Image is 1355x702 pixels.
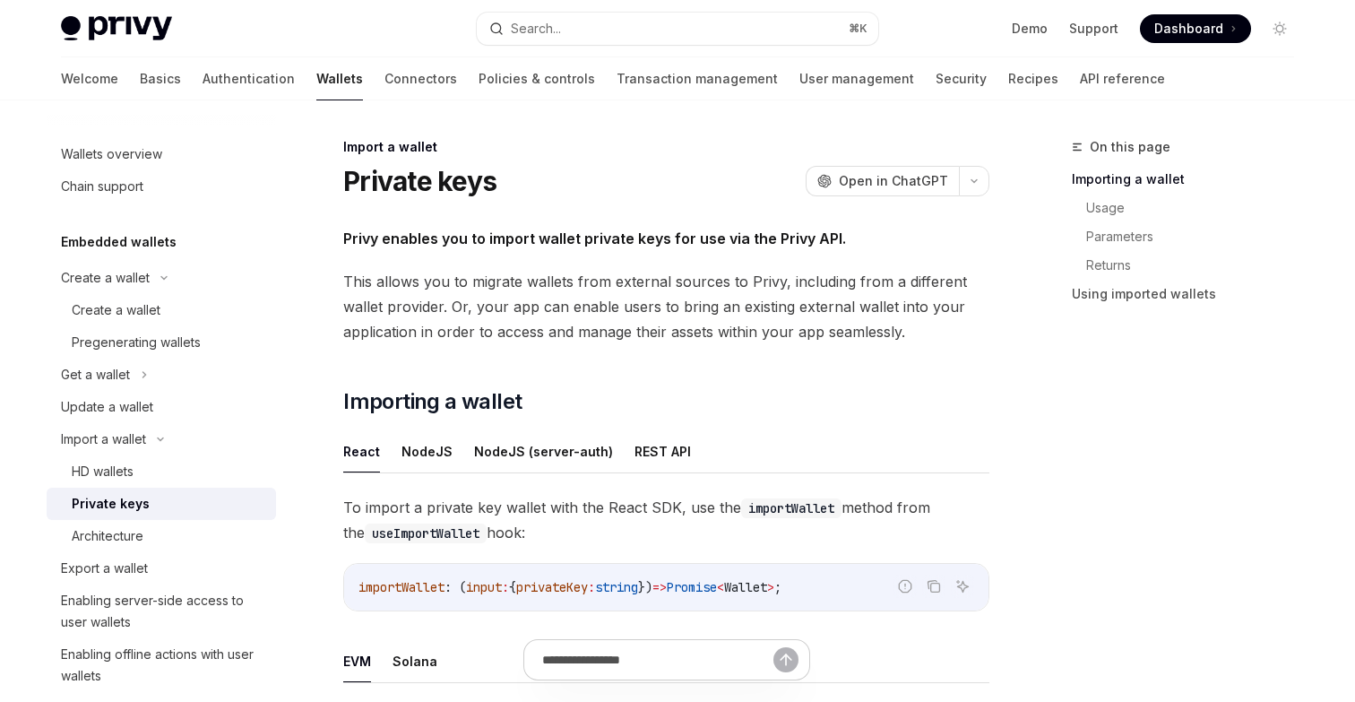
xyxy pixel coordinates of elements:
a: Demo [1012,20,1048,38]
a: Policies & controls [479,57,595,100]
div: Import a wallet [343,138,989,156]
a: Chain support [47,170,276,203]
div: Import a wallet [61,429,146,450]
a: User management [799,57,914,100]
span: To import a private key wallet with the React SDK, use the method from the hook: [343,495,989,545]
button: Copy the contents from the code block [922,575,945,598]
span: Promise [667,579,717,595]
div: Get a wallet [61,364,130,386]
span: string [595,579,638,595]
a: Architecture [47,520,276,552]
a: Security [936,57,987,100]
a: Using imported wallets [1072,280,1308,308]
code: useImportWallet [365,524,487,543]
div: Search... [511,18,561,39]
h1: Private keys [343,165,496,197]
button: Search...⌘K [477,13,878,45]
span: : [588,579,595,595]
a: Transaction management [617,57,778,100]
button: Send message [773,647,798,672]
span: Dashboard [1154,20,1223,38]
button: Toggle dark mode [1265,14,1294,43]
strong: Privy enables you to import wallet private keys for use via the Privy API. [343,230,846,247]
span: : [502,579,509,595]
a: HD wallets [47,455,276,488]
span: => [652,579,667,595]
img: light logo [61,16,172,41]
button: React [343,430,380,472]
a: Returns [1086,251,1308,280]
a: Recipes [1008,57,1058,100]
a: Importing a wallet [1072,165,1308,194]
a: Usage [1086,194,1308,222]
span: > [767,579,774,595]
a: Dashboard [1140,14,1251,43]
span: This allows you to migrate wallets from external sources to Privy, including from a different wal... [343,269,989,344]
div: Create a wallet [72,299,160,321]
h5: Embedded wallets [61,231,177,253]
a: Create a wallet [47,294,276,326]
span: < [717,579,724,595]
a: Enabling offline actions with user wallets [47,638,276,692]
span: privateKey [516,579,588,595]
a: API reference [1080,57,1165,100]
a: Wallets overview [47,138,276,170]
span: importWallet [358,579,444,595]
button: Open in ChatGPT [806,166,959,196]
div: Chain support [61,176,143,197]
a: Welcome [61,57,118,100]
a: Connectors [384,57,457,100]
a: Enabling server-side access to user wallets [47,585,276,638]
button: Ask AI [951,575,974,598]
span: { [509,579,516,595]
a: Update a wallet [47,391,276,423]
span: Importing a wallet [343,387,522,416]
button: NodeJS (server-auth) [474,430,613,472]
a: Export a wallet [47,552,276,585]
button: Report incorrect code [893,575,917,598]
div: Enabling server-side access to user wallets [61,590,265,633]
a: Private keys [47,488,276,520]
span: input [466,579,502,595]
div: Enabling offline actions with user wallets [61,644,265,687]
a: Pregenerating wallets [47,326,276,359]
a: Parameters [1086,222,1308,251]
span: }) [638,579,652,595]
span: ; [774,579,781,595]
span: ⌘ K [849,22,867,36]
div: Export a wallet [61,558,148,579]
span: On this page [1090,136,1170,158]
a: Authentication [203,57,295,100]
button: REST API [634,430,691,472]
button: NodeJS [401,430,453,472]
a: Support [1069,20,1118,38]
div: Wallets overview [61,143,162,165]
span: Open in ChatGPT [839,172,948,190]
a: Wallets [316,57,363,100]
div: HD wallets [72,461,134,482]
div: Private keys [72,493,150,515]
div: Architecture [72,525,143,547]
div: Update a wallet [61,396,153,418]
div: Pregenerating wallets [72,332,201,353]
a: Basics [140,57,181,100]
span: : ( [444,579,466,595]
span: Wallet [724,579,767,595]
code: importWallet [741,498,841,518]
div: Create a wallet [61,267,150,289]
